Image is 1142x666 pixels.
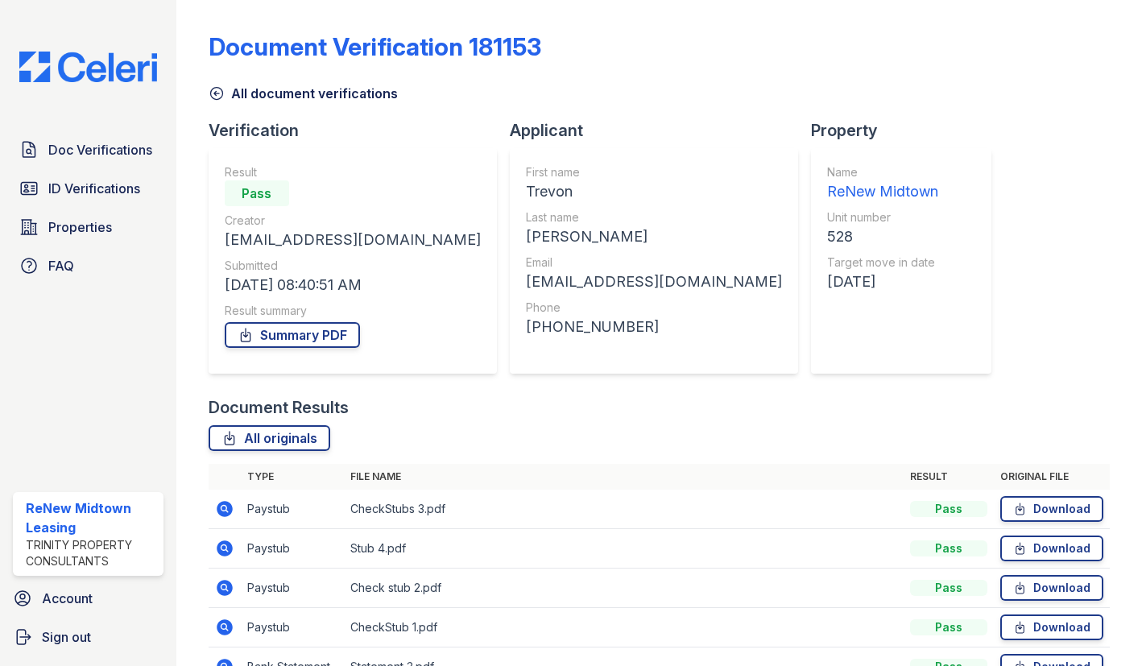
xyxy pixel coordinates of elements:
[344,464,904,490] th: File name
[241,529,344,569] td: Paystub
[13,211,163,243] a: Properties
[910,580,987,596] div: Pass
[910,501,987,517] div: Pass
[827,164,938,203] a: Name ReNew Midtown
[6,621,170,653] a: Sign out
[1000,614,1103,640] a: Download
[827,254,938,271] div: Target move in date
[344,608,904,647] td: CheckStub 1.pdf
[1000,536,1103,561] a: Download
[26,498,157,537] div: ReNew Midtown Leasing
[209,32,541,61] div: Document Verification 181153
[225,229,481,251] div: [EMAIL_ADDRESS][DOMAIN_NAME]
[344,569,904,608] td: Check stub 2.pdf
[225,322,360,348] a: Summary PDF
[1000,575,1103,601] a: Download
[48,256,74,275] span: FAQ
[344,490,904,529] td: CheckStubs 3.pdf
[225,164,481,180] div: Result
[209,84,398,103] a: All document verifications
[827,164,938,180] div: Name
[1074,602,1126,650] iframe: chat widget
[827,225,938,248] div: 528
[526,180,782,203] div: Trevon
[526,209,782,225] div: Last name
[209,396,349,419] div: Document Results
[1000,496,1103,522] a: Download
[225,258,481,274] div: Submitted
[827,271,938,293] div: [DATE]
[510,119,811,142] div: Applicant
[225,180,289,206] div: Pass
[225,274,481,296] div: [DATE] 08:40:51 AM
[225,213,481,229] div: Creator
[827,180,938,203] div: ReNew Midtown
[241,569,344,608] td: Paystub
[225,303,481,319] div: Result summary
[6,582,170,614] a: Account
[526,271,782,293] div: [EMAIL_ADDRESS][DOMAIN_NAME]
[526,225,782,248] div: [PERSON_NAME]
[910,619,987,635] div: Pass
[13,134,163,166] a: Doc Verifications
[526,316,782,338] div: [PHONE_NUMBER]
[241,490,344,529] td: Paystub
[26,537,157,569] div: Trinity Property Consultants
[13,250,163,282] a: FAQ
[904,464,994,490] th: Result
[526,164,782,180] div: First name
[13,172,163,205] a: ID Verifications
[994,464,1110,490] th: Original file
[910,540,987,556] div: Pass
[48,179,140,198] span: ID Verifications
[209,119,510,142] div: Verification
[6,52,170,82] img: CE_Logo_Blue-a8612792a0a2168367f1c8372b55b34899dd931a85d93a1a3d3e32e68fde9ad4.png
[48,217,112,237] span: Properties
[42,589,93,608] span: Account
[811,119,1004,142] div: Property
[241,608,344,647] td: Paystub
[344,529,904,569] td: Stub 4.pdf
[526,300,782,316] div: Phone
[42,627,91,647] span: Sign out
[526,254,782,271] div: Email
[827,209,938,225] div: Unit number
[241,464,344,490] th: Type
[48,140,152,159] span: Doc Verifications
[209,425,330,451] a: All originals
